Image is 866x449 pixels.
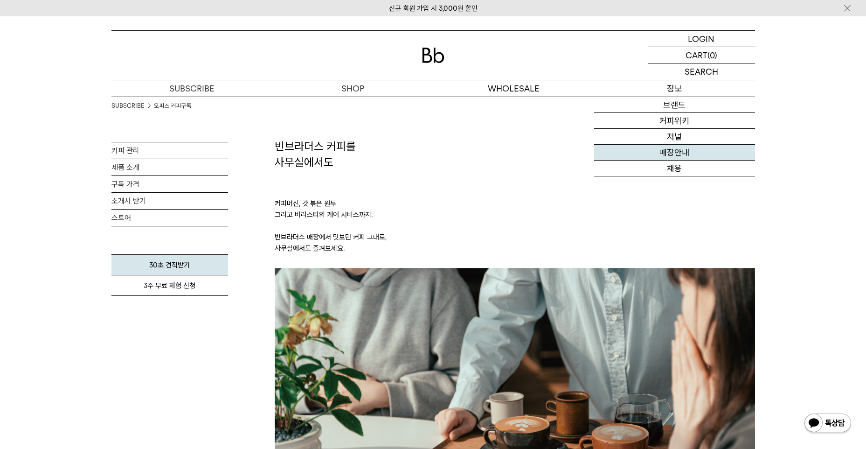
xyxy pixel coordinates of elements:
[433,80,594,97] p: WHOLESALE
[688,31,714,47] p: LOGIN
[594,129,755,145] a: 저널
[275,170,755,268] p: 커피머신, 갓 볶은 원두 그리고 바리스타의 케어 서비스까지. 빈브라더스 매장에서 맛보던 커피 그대로, 사무실에서도 즐겨보세요.
[685,63,718,80] p: SEARCH
[111,275,228,296] a: 3주 무료 체험 신청
[111,159,228,175] a: 제품 소개
[422,48,444,63] img: 로고
[389,4,478,13] a: 신규 회원 가입 시 3,000원 할인
[154,101,191,111] a: 오피스 커피구독
[272,80,433,97] a: SHOP
[648,47,755,63] a: CART (0)
[111,210,228,226] a: 스토어
[111,142,228,159] a: 커피 관리
[594,80,755,97] p: 정보
[111,101,145,111] a: SUBSCRIBE
[594,97,755,113] a: 브랜드
[804,413,852,435] img: 카카오톡 채널 1:1 채팅 버튼
[111,176,228,192] a: 구독 가격
[648,31,755,47] a: LOGIN
[686,47,707,63] p: CART
[594,113,755,129] a: 커피위키
[275,139,755,170] h2: 빈브라더스 커피를 사무실에서도
[111,193,228,209] a: 소개서 받기
[594,161,755,176] a: 채용
[594,145,755,161] a: 매장안내
[111,80,272,97] a: SUBSCRIBE
[707,47,717,63] p: (0)
[111,254,228,275] a: 30초 견적받기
